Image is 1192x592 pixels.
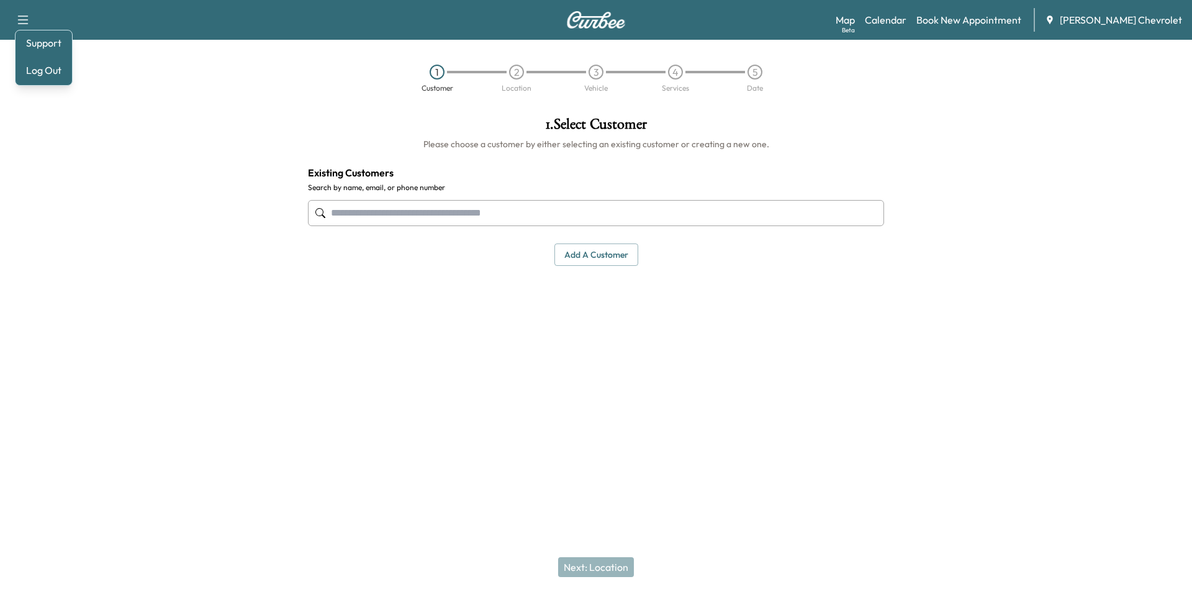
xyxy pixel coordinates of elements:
div: Customer [422,84,453,92]
label: Search by name, email, or phone number [308,183,884,193]
span: [PERSON_NAME] Chevrolet [1060,12,1182,27]
div: 1 [430,65,445,80]
a: Book New Appointment [916,12,1021,27]
div: 3 [589,65,603,80]
div: 4 [668,65,683,80]
div: Services [662,84,689,92]
div: Location [502,84,531,92]
div: Vehicle [584,84,608,92]
button: Add a customer [554,244,638,266]
div: Date [747,84,763,92]
a: Calendar [865,12,906,27]
div: Beta [842,25,855,35]
h4: Existing Customers [308,165,884,180]
div: 5 [747,65,762,80]
div: 2 [509,65,524,80]
a: Support [20,35,67,50]
a: MapBeta [836,12,855,27]
h1: 1 . Select Customer [308,117,884,138]
button: Log Out [20,60,67,80]
h6: Please choose a customer by either selecting an existing customer or creating a new one. [308,138,884,150]
img: Curbee Logo [566,11,626,29]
